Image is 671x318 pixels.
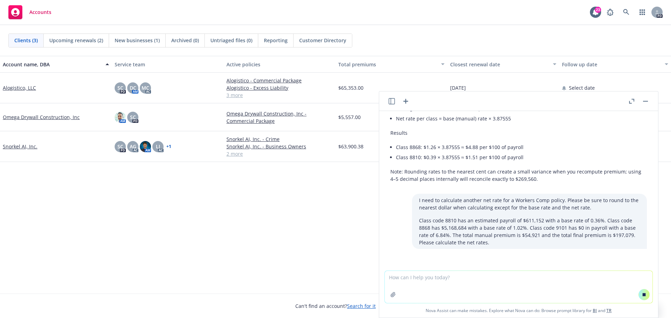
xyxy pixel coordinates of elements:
[635,5,649,19] a: Switch app
[338,61,437,68] div: Total premiums
[606,308,612,313] a: TR
[226,91,333,99] a: 3 more
[390,129,647,136] p: Results
[226,143,333,150] a: Snorkel AI, Inc. - Business Owners
[569,84,595,91] span: Select date
[559,56,671,73] button: Follow up date
[226,84,333,91] a: Alogistico - Excess Liability
[3,143,37,150] a: Snorkel AI, Inc.
[335,56,447,73] button: Total premiums
[226,135,333,143] a: Snorkel AI, Inc. - Crime
[264,37,288,44] span: Reporting
[347,303,376,309] a: Search for it
[140,141,151,152] img: photo
[382,303,655,318] span: Nova Assist can make mistakes. Explore what Nova can do: Browse prompt library for and
[396,113,647,124] li: Net rate per class = base (manual) rate × 3.87555
[112,56,224,73] button: Service team
[396,142,647,152] li: Class 8868: $1.26 × 3.87555 ≈ $4.88 per $100 of payroll
[299,37,346,44] span: Customer Directory
[115,61,221,68] div: Service team
[210,37,252,44] span: Untriaged files (0)
[115,37,160,44] span: New businesses (1)
[14,37,38,44] span: Clients (3)
[166,145,171,149] a: + 1
[3,61,101,68] div: Account name, DBA
[419,197,640,211] p: I need to calculate another net rate for a Workers Comp policy. Please be sure to round to the ne...
[619,5,633,19] a: Search
[3,113,80,121] a: Omega Drywall Construction, Inc
[226,77,333,84] a: Alogistico - Commercial Package
[419,217,640,246] p: Class code 8810 has an estimated payroll of $611,152 with a base rate of 0.36%. Class code 8868 h...
[49,37,103,44] span: Upcoming renewals (2)
[450,61,549,68] div: Closest renewal date
[130,113,136,121] span: SC
[338,84,363,91] span: $65,353.00
[295,302,376,310] span: Can't find an account?
[447,56,559,73] button: Closest renewal date
[130,143,136,150] span: AG
[593,308,597,313] a: BI
[603,5,617,19] a: Report a Bug
[396,152,647,162] li: Class 8810: $0.39 × 3.87555 ≈ $1.51 per $100 of payroll
[117,143,123,150] span: SC
[3,84,36,91] a: Alogistico, LLC
[226,150,333,157] a: 2 more
[226,61,333,68] div: Active policies
[338,143,363,150] span: $63,900.38
[115,112,126,123] img: photo
[171,37,199,44] span: Archived (0)
[226,110,333,125] a: Omega Drywall Construction, Inc - Commercial Package
[595,7,601,13] div: 23
[117,84,123,91] span: SC
[156,143,160,150] span: LI
[562,61,661,68] div: Follow up date
[450,84,466,91] span: [DATE]
[224,56,335,73] button: Active policies
[29,9,51,15] span: Accounts
[142,84,149,91] span: MC
[130,84,136,91] span: DC
[338,113,361,121] span: $5,557.00
[390,168,647,183] p: Note: Rounding rates to the nearest cent can create a small variance when you recompute premium; ...
[6,2,54,22] a: Accounts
